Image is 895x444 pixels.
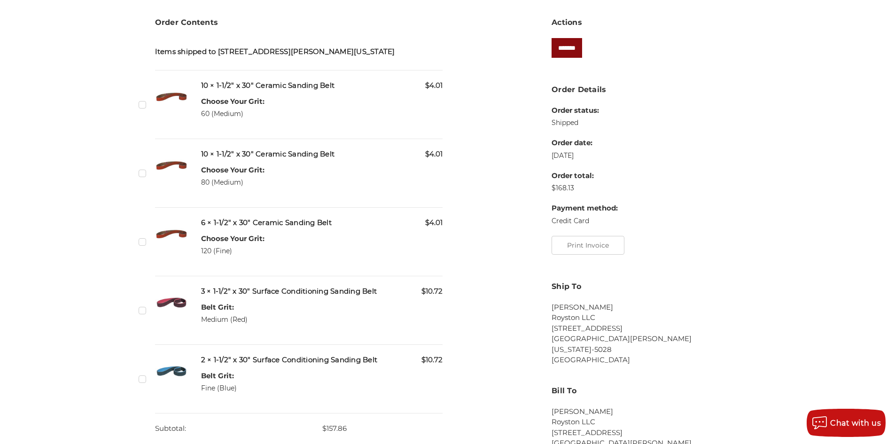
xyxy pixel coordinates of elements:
[425,80,443,91] span: $4.01
[552,385,740,397] h3: Bill To
[201,234,265,244] dt: Choose Your Grit:
[552,118,618,128] dd: Shipped
[155,80,188,113] img: 1-1/2" x 30" Sanding Belt - Ceramic
[201,165,265,176] dt: Choose Your Grit:
[807,409,886,437] button: Chat with us
[201,286,443,297] h5: 3 × 1-1/2" x 30" Surface Conditioning Sanding Belt
[425,218,443,228] span: $4.01
[201,355,443,366] h5: 2 × 1-1/2" x 30" Surface Conditioning Sanding Belt
[552,312,740,323] li: Royston LLC
[552,417,740,428] li: Royston LLC
[201,246,265,256] dd: 120 (Fine)
[552,84,740,95] h3: Order Details
[552,334,740,355] li: [GEOGRAPHIC_DATA][PERSON_NAME][US_STATE]-5028
[552,203,618,214] dt: Payment method:
[421,355,443,366] span: $10.72
[201,315,248,325] dd: Medium (Red)
[155,218,188,250] img: 1-1/2" x 30" Sanding Belt - Ceramic
[552,406,740,417] li: [PERSON_NAME]
[552,236,624,255] button: Print Invoice
[201,218,443,228] h5: 6 × 1-1/2" x 30" Ceramic Sanding Belt
[155,47,443,57] h5: Items shipped to [STREET_ADDRESS][PERSON_NAME][US_STATE]
[155,286,188,319] img: 1-1/2" x 30" Surface Conditioning Sanding Belt
[552,151,618,161] dd: [DATE]
[201,96,265,107] dt: Choose Your Grit:
[552,355,740,366] li: [GEOGRAPHIC_DATA]
[201,383,237,393] dd: Fine (Blue)
[155,355,188,388] img: 1-1/2" x 30" Surface Conditioning Sanding Belt
[155,413,186,444] dt: Subtotal:
[552,323,740,334] li: [STREET_ADDRESS]
[155,17,443,28] h3: Order Contents
[552,302,740,313] li: [PERSON_NAME]
[552,105,618,116] dt: Order status:
[201,178,265,187] dd: 80 (Medium)
[201,109,265,119] dd: 60 (Medium)
[425,149,443,160] span: $4.01
[552,183,618,193] dd: $168.13
[201,371,237,382] dt: Belt Grit:
[552,17,740,28] h3: Actions
[552,171,618,181] dt: Order total:
[552,428,740,438] li: [STREET_ADDRESS]
[830,419,881,428] span: Chat with us
[201,302,248,313] dt: Belt Grit:
[552,216,618,226] dd: Credit Card
[552,281,740,292] h3: Ship To
[552,138,618,148] dt: Order date:
[155,149,188,182] img: 1-1/2" x 30" Sanding Belt - Ceramic
[201,80,443,91] h5: 10 × 1-1/2" x 30" Ceramic Sanding Belt
[421,286,443,297] span: $10.72
[201,149,443,160] h5: 10 × 1-1/2" x 30" Ceramic Sanding Belt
